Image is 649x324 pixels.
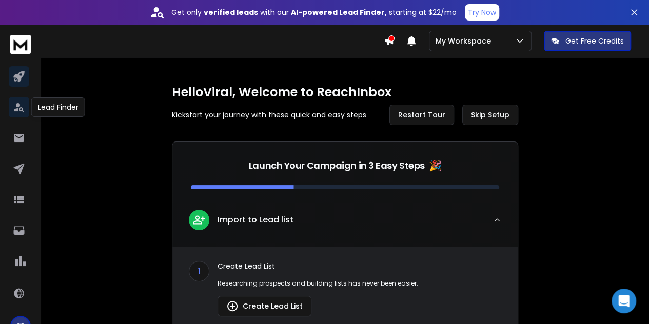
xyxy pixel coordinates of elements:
[612,289,636,313] div: Open Intercom Messenger
[226,300,239,312] img: lead
[218,214,293,226] p: Import to Lead list
[436,36,495,46] p: My Workspace
[389,105,454,125] button: Restart Tour
[218,296,311,316] button: Create Lead List
[171,7,457,17] p: Get only with our starting at $22/mo
[172,84,518,100] h1: Hello Viral , Welcome to ReachInbox
[218,279,501,288] p: Researching prospects and building lists has never been easier.
[204,7,258,17] strong: verified leads
[465,4,499,21] button: Try Now
[172,201,518,247] button: leadImport to Lead list
[31,97,85,117] div: Lead Finder
[462,105,518,125] button: Skip Setup
[192,213,206,226] img: lead
[565,36,624,46] p: Get Free Credits
[172,110,366,120] p: Kickstart your journey with these quick and easy steps
[544,31,631,51] button: Get Free Credits
[249,158,425,173] p: Launch Your Campaign in 3 Easy Steps
[218,261,501,271] p: Create Lead List
[189,261,209,281] div: 1
[429,158,442,173] span: 🎉
[471,110,509,120] span: Skip Setup
[468,7,496,17] p: Try Now
[291,7,387,17] strong: AI-powered Lead Finder,
[10,35,31,54] img: logo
